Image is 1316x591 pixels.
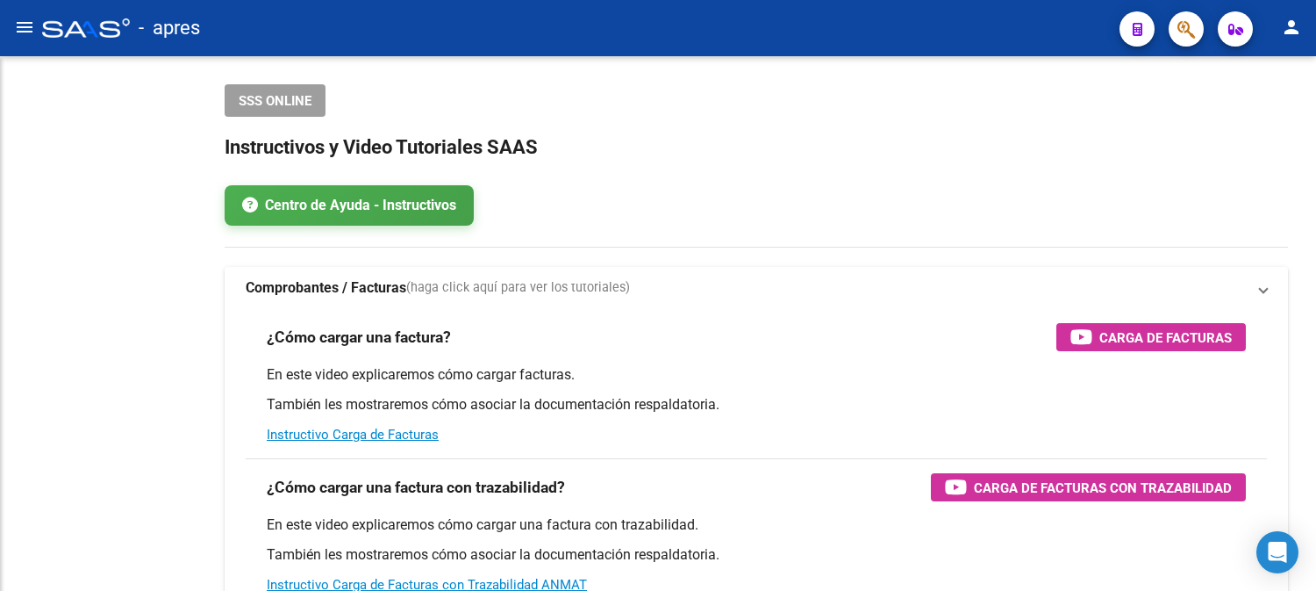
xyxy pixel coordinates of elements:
h2: Instructivos y Video Tutoriales SAAS [225,131,1288,164]
a: Instructivo Carga de Facturas [267,427,439,443]
h3: ¿Cómo cargar una factura? [267,325,451,350]
a: Centro de Ayuda - Instructivos [225,185,474,226]
button: SSS ONLINE [225,84,325,117]
p: También les mostraremos cómo asociar la documentación respaldatoria. [267,395,1246,414]
p: También les mostraremos cómo asociar la documentación respaldatoria. [267,545,1246,565]
p: En este video explicaremos cómo cargar facturas. [267,365,1246,385]
button: Carga de Facturas [1056,323,1246,351]
mat-icon: menu [14,17,35,38]
span: Carga de Facturas [1099,327,1232,349]
h3: ¿Cómo cargar una factura con trazabilidad? [267,475,565,500]
span: Carga de Facturas con Trazabilidad [974,477,1232,499]
span: SSS ONLINE [239,93,311,109]
p: En este video explicaremos cómo cargar una factura con trazabilidad. [267,515,1246,535]
div: Open Intercom Messenger [1256,531,1298,573]
mat-icon: person [1281,17,1302,38]
strong: Comprobantes / Facturas [246,278,406,298]
span: - apres [139,9,200,47]
span: (haga click aquí para ver los tutoriales) [406,278,630,298]
button: Carga de Facturas con Trazabilidad [931,473,1246,501]
mat-expansion-panel-header: Comprobantes / Facturas(haga click aquí para ver los tutoriales) [225,267,1288,309]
